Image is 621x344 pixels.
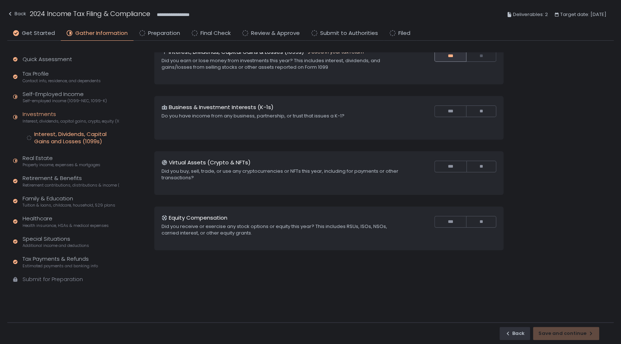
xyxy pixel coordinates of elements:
h1: Business & Investment Interests (K-1s) [169,103,274,112]
span: Gather Information [75,29,128,37]
h1: Interest, Dividends, Capital Gains & Losses (1099s) [169,48,304,56]
span: Additional income and deductions [23,243,89,248]
div: Back [505,330,525,337]
div: Special Situations [23,235,89,249]
span: Review & Approve [251,29,300,37]
div: Did you earn or lose money from investments this year? This includes interest, dividends, and gai... [162,57,405,71]
div: Quick Assessment [23,55,72,64]
span: Preparation [148,29,180,37]
div: Tax Profile [23,70,101,84]
div: Tax Payments & Refunds [23,255,98,269]
div: Real Estate [23,154,100,168]
div: Retirement & Benefits [23,174,119,188]
span: Get Started [22,29,55,37]
h1: Equity Compensation [169,214,227,222]
div: Investments [23,110,119,124]
div: Do you have income from any business, partnership, or trust that issues a K-1? [162,113,405,119]
div: Healthcare [23,215,109,228]
span: Filed [398,29,410,37]
div: Back [7,9,26,18]
span: Retirement contributions, distributions & income (1099-R, 5498) [23,183,119,188]
div: Family & Education [23,195,115,208]
div: Used in your tax return [307,49,364,55]
span: Estimated payments and banking info [23,263,98,269]
h1: Virtual Assets (Crypto & NFTs) [169,159,251,167]
div: Did you receive or exercise any stock options or equity this year? This includes RSUs, ISOs, NSOs... [162,223,405,236]
span: Final Check [200,29,231,37]
span: Property income, expenses & mortgages [23,162,100,168]
div: Submit for Preparation [23,275,83,284]
span: Health insurance, HSAs & medical expenses [23,223,109,228]
span: Interest, dividends, capital gains, crypto, equity (1099s, K-1s) [23,119,119,124]
div: Did you buy, sell, trade, or use any cryptocurrencies or NFTs this year, including for payments o... [162,168,405,181]
button: Back [7,9,26,21]
span: Contact info, residence, and dependents [23,78,101,84]
h1: 2024 Income Tax Filing & Compliance [30,9,150,19]
span: Tuition & loans, childcare, household, 529 plans [23,203,115,208]
span: Self-employed income (1099-NEC, 1099-K) [23,98,107,104]
span: Submit to Authorities [320,29,378,37]
span: Deliverables: 2 [513,10,548,19]
button: Back [499,327,530,340]
div: Interest, Dividends, Capital Gains and Losses (1099s) [34,131,119,145]
span: Target date: [DATE] [560,10,606,19]
div: Self-Employed Income [23,90,107,104]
